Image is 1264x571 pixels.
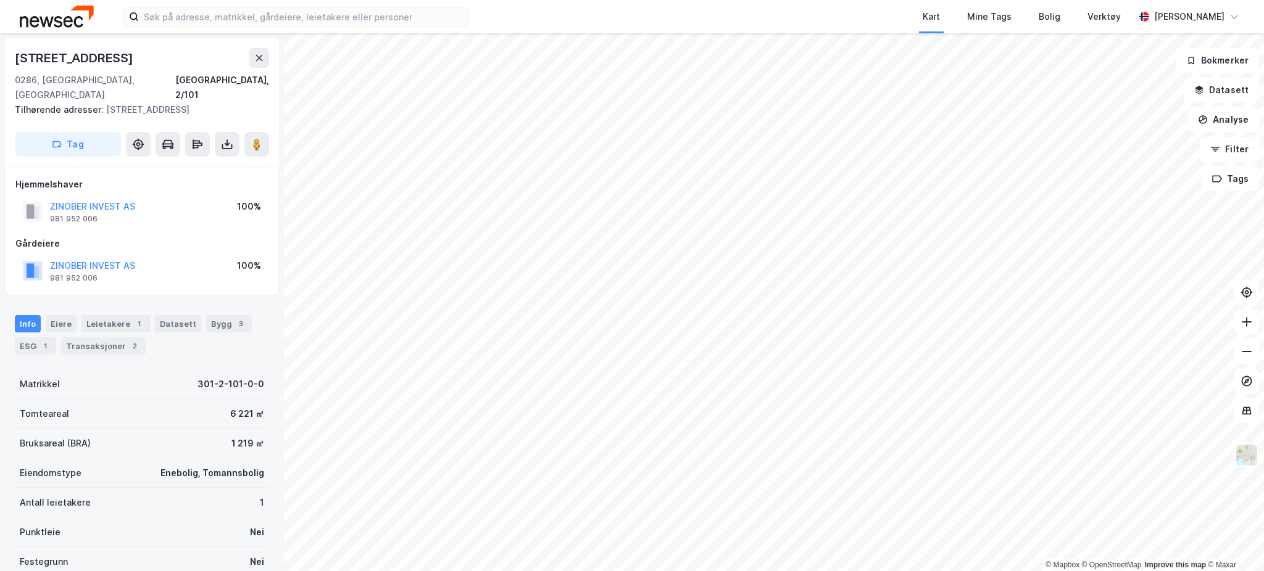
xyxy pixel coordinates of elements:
div: Bolig [1039,9,1060,24]
a: Improve this map [1145,561,1206,569]
div: Festegrunn [20,554,68,569]
button: Tag [15,132,121,157]
div: Antall leietakere [20,495,91,510]
div: Nei [250,554,264,569]
div: Leietakere [81,315,150,332]
button: Filter [1200,137,1259,162]
div: Kart [923,9,940,24]
div: Eiere [46,315,77,332]
div: Gårdeiere [15,236,268,251]
button: Datasett [1184,78,1259,102]
button: Bokmerker [1176,48,1259,73]
div: Matrikkel [20,377,60,392]
div: Bygg [206,315,252,332]
div: 1 [39,340,51,352]
div: [PERSON_NAME] [1154,9,1224,24]
div: 981 952 006 [50,273,98,283]
div: Datasett [155,315,201,332]
div: 1 [260,495,264,510]
div: Eiendomstype [20,466,81,480]
div: 1 219 ㎡ [231,436,264,451]
div: [STREET_ADDRESS] [15,102,259,117]
div: 301-2-101-0-0 [197,377,264,392]
div: 2 [128,340,141,352]
div: 100% [237,258,261,273]
button: Analyse [1187,107,1259,132]
div: [STREET_ADDRESS] [15,48,136,68]
div: [GEOGRAPHIC_DATA], 2/101 [175,73,269,102]
a: OpenStreetMap [1082,561,1142,569]
div: Kontrollprogram for chat [1202,512,1264,571]
img: Z [1235,443,1258,467]
div: ESG [15,337,56,355]
div: Bruksareal (BRA) [20,436,91,451]
div: Enebolig, Tomannsbolig [160,466,264,480]
div: Info [15,315,41,332]
span: Tilhørende adresser: [15,104,106,115]
div: 100% [237,199,261,214]
div: 981 952 006 [50,214,98,224]
div: 3 [235,318,247,330]
div: Punktleie [20,525,60,540]
div: Mine Tags [967,9,1012,24]
input: Søk på adresse, matrikkel, gårdeiere, leietakere eller personer [139,7,468,26]
div: Nei [250,525,264,540]
button: Tags [1202,166,1259,191]
div: 1 [133,318,145,330]
div: Hjemmelshaver [15,177,268,192]
div: Verktøy [1087,9,1121,24]
div: Tomteareal [20,406,69,421]
iframe: Chat Widget [1202,512,1264,571]
img: newsec-logo.f6e21ccffca1b3a03d2d.png [20,6,94,27]
a: Mapbox [1046,561,1079,569]
div: 6 221 ㎡ [230,406,264,421]
div: 0286, [GEOGRAPHIC_DATA], [GEOGRAPHIC_DATA] [15,73,175,102]
div: Transaksjoner [61,337,146,355]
